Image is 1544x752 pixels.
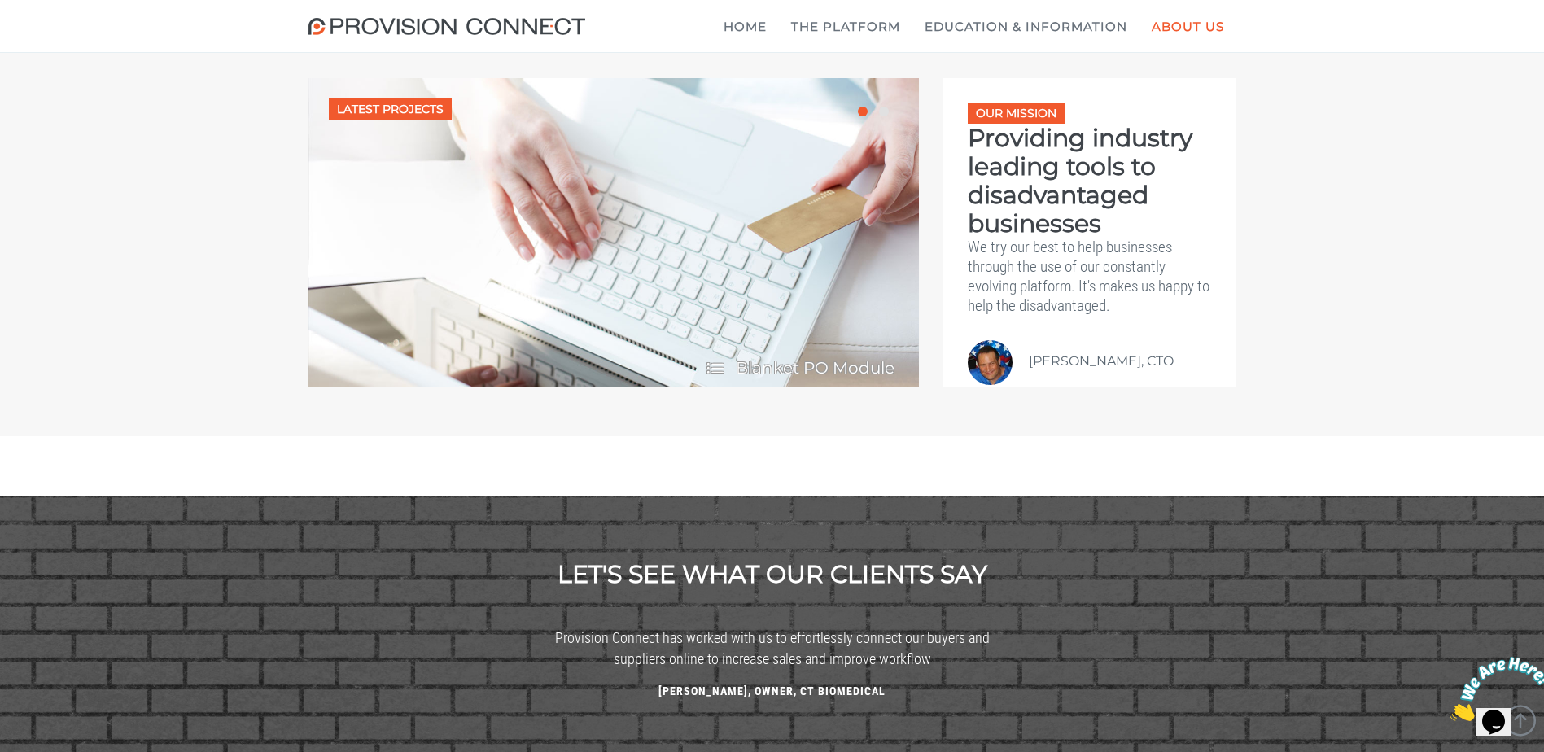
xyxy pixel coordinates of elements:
[968,238,1212,316] p: We try our best to help businesses through the use of our constantly evolving platform. It's make...
[736,356,894,380] p: Blanket PO Module
[1029,352,1174,371] div: [PERSON_NAME], CTO
[308,561,1236,588] h3: Let's See What Our Clients Say
[7,7,107,71] img: Chat attention grabber
[1443,650,1544,728] iframe: chat widget
[528,627,1017,669] p: Provision Connect has worked with us to effortlessly connect our buyers and suppliers online to i...
[658,684,748,697] span: [PERSON_NAME]
[329,98,452,120] div: Latest Projects
[968,103,1065,124] div: Our Mission
[528,685,1017,697] h3: , Owner, CT Biomedical
[308,18,593,35] img: Provision Connect
[968,124,1212,238] a: Providing industry leading tools to disadvantaged businesses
